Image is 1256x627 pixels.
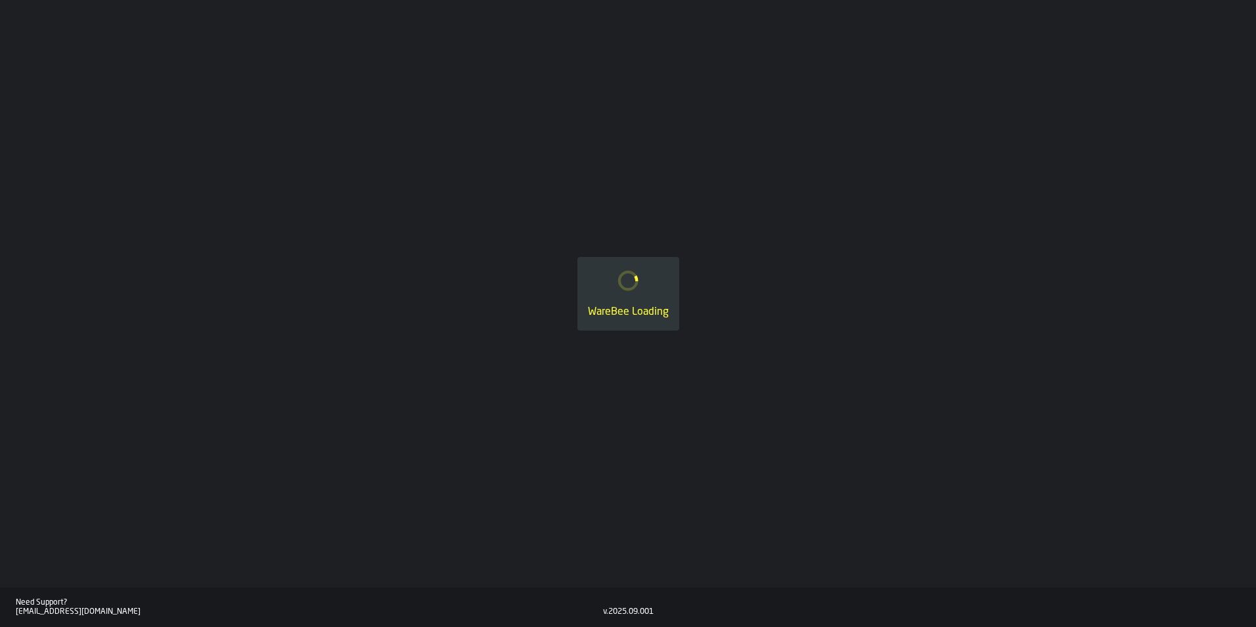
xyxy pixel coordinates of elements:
a: Need Support?[EMAIL_ADDRESS][DOMAIN_NAME] [16,598,603,616]
div: v. [603,607,608,616]
div: Need Support? [16,598,603,607]
div: WareBee Loading [588,304,669,320]
div: [EMAIL_ADDRESS][DOMAIN_NAME] [16,607,603,616]
div: 2025.09.001 [608,607,654,616]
